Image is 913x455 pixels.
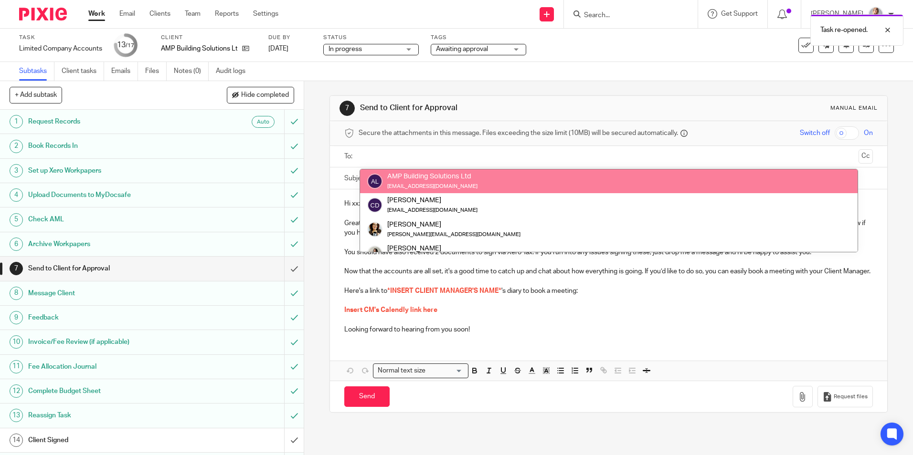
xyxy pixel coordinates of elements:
small: [EMAIL_ADDRESS][DOMAIN_NAME] [387,207,478,213]
h1: Send to Client for Approval [360,103,629,113]
div: AMP Building Solutions Ltd [387,172,478,181]
div: [PERSON_NAME] [387,244,520,253]
a: Notes (0) [174,62,209,81]
p: Task re-opened. [820,25,868,35]
button: + Add subtask [10,87,62,103]
h1: Send to Client for Approval [28,261,192,276]
a: Subtasks [19,62,54,81]
label: Subject: [344,174,369,183]
a: Email [119,9,135,19]
input: Search for option [428,366,463,376]
a: Emails [111,62,138,81]
label: Client [161,34,256,41]
h1: Invoice/Fee Review (if applicable) [28,335,192,349]
img: Olivia.jpg [367,246,382,261]
div: 14 [10,434,23,447]
a: Team [185,9,201,19]
span: In progress [329,46,362,52]
a: Clients [149,9,170,19]
a: Client tasks [62,62,104,81]
div: 10 [10,335,23,349]
span: On [864,128,873,138]
p: AMP Building Solutions Ltd [161,44,237,53]
button: Hide completed [227,87,294,103]
img: 2020-11-15%2017.26.54-1.jpg [367,222,382,237]
img: IMG_9968.jpg [868,7,883,22]
div: Limited Company Accounts [19,44,102,53]
div: 8 [10,287,23,300]
input: Send [344,386,390,407]
button: Request files [817,386,873,407]
div: [PERSON_NAME] [387,219,520,229]
div: 2 [10,140,23,153]
img: svg%3E [367,197,382,213]
h1: Fee Allocation Journal [28,360,192,374]
span: Secure the attachments in this message. Files exceeding the size limit (10MB) will be secured aut... [359,128,678,138]
div: [PERSON_NAME] [387,196,478,205]
div: 11 [10,360,23,373]
div: 1 [10,115,23,128]
img: Pixie [19,8,67,21]
div: Auto [252,116,275,128]
h1: Set up Xero Workpapers [28,164,192,178]
h1: Upload Documents to MyDocsafe [28,188,192,202]
h1: Client Signed [28,433,192,447]
a: Reports [215,9,239,19]
span: [DATE] [268,45,288,52]
div: 13 [117,40,134,51]
div: Manual email [830,104,878,112]
div: 12 [10,384,23,398]
label: Task [19,34,102,41]
p: You should have also received 2 documents to sign via Xero Tax. If you run into any issues signin... [344,248,872,257]
label: Due by [268,34,311,41]
div: 3 [10,164,23,177]
span: Request files [834,393,868,401]
span: Normal text size [375,366,427,376]
p: Great news! I've just uploaded a copy of your accounts and tax return to your MyDocsafe, along wi... [344,218,872,238]
a: Settings [253,9,278,19]
a: Files [145,62,167,81]
span: Insert CM's Calendly link here [344,307,437,313]
span: Awaiting approval [436,46,488,52]
h1: Feedback [28,310,192,325]
small: [EMAIL_ADDRESS][DOMAIN_NAME] [387,184,478,189]
span: Switch off [800,128,830,138]
h1: Request Records [28,114,192,129]
p: Looking forward to hearing from you soon! [344,325,872,334]
div: 4 [10,188,23,202]
h1: Check AML [28,212,192,227]
div: 5 [10,213,23,227]
h1: Archive Workpapers [28,237,192,251]
div: 6 [10,238,23,251]
h1: Book Records In [28,139,192,153]
a: Audit logs [216,62,253,81]
button: Cc [859,149,873,164]
h1: Message Client [28,286,192,300]
a: Work [88,9,105,19]
p: Hi xxx, [344,199,872,208]
h1: Complete Budget Sheet [28,384,192,398]
div: 7 [10,262,23,275]
img: svg%3E [367,174,382,189]
div: 13 [10,409,23,422]
span: Hide completed [241,92,289,99]
p: Now that the accounts are all set, it's a good time to catch up and chat about how everything is ... [344,267,872,276]
small: /17 [126,43,134,48]
span: *INSERT CLIENT MANAGER'S NAME* [387,288,501,294]
label: To: [344,152,355,161]
p: Here's a link to 's diary to book a meeting: [344,286,872,296]
div: 9 [10,311,23,324]
div: Search for option [373,363,468,378]
label: Tags [431,34,526,41]
div: 7 [340,101,355,116]
label: Status [323,34,419,41]
small: [PERSON_NAME][EMAIL_ADDRESS][DOMAIN_NAME] [387,232,520,237]
h1: Reassign Task [28,408,192,423]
